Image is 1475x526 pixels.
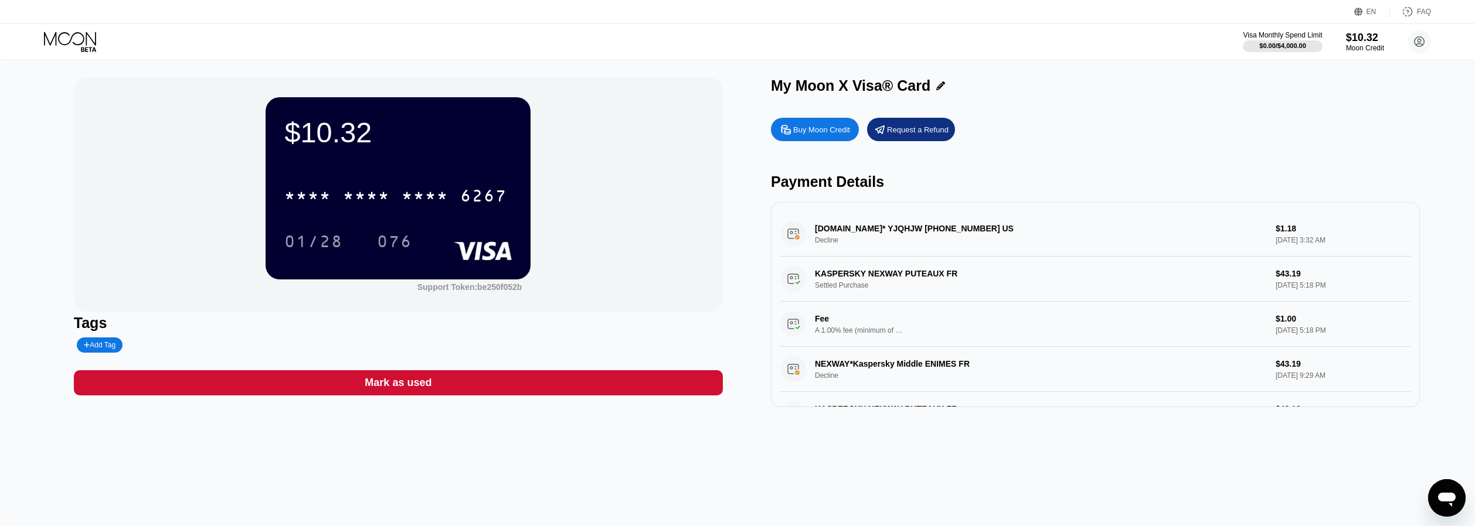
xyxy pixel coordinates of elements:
[1390,6,1431,18] div: FAQ
[1346,32,1384,44] div: $10.32
[1354,6,1390,18] div: EN
[77,337,123,353] div: Add Tag
[1417,8,1431,16] div: FAQ
[815,314,897,323] div: Fee
[815,326,903,334] div: A 1.00% fee (minimum of $1.00) is charged on all transactions
[771,173,1420,190] div: Payment Details
[84,341,115,349] div: Add Tag
[1276,326,1411,334] div: [DATE] 5:18 PM
[1243,31,1322,52] div: Visa Monthly Spend Limit$0.00/$4,000.00
[887,125,949,135] div: Request a Refund
[1346,44,1384,52] div: Moon Credit
[377,234,412,252] div: 076
[771,118,859,141] div: Buy Moon Credit
[1367,8,1377,16] div: EN
[368,227,421,256] div: 076
[1428,479,1466,517] iframe: Button to launch messaging window
[417,282,522,292] div: Support Token:be250f052b
[276,227,352,256] div: 01/28
[1346,32,1384,52] div: $10.32Moon Credit
[284,116,512,149] div: $10.32
[460,188,507,207] div: 6267
[1243,31,1322,39] div: Visa Monthly Spend Limit
[1276,314,1411,323] div: $1.00
[1259,42,1306,49] div: $0.00 / $4,000.00
[417,282,522,292] div: Support Token: be250f052b
[365,376,431,390] div: Mark as used
[867,118,955,141] div: Request a Refund
[74,315,723,332] div: Tags
[74,370,723,395] div: Mark as used
[780,302,1411,347] div: FeeA 1.00% fee (minimum of $1.00) is charged on all transactions$1.00[DATE] 5:18 PM
[284,234,343,252] div: 01/28
[771,77,930,94] div: My Moon X Visa® Card
[793,125,850,135] div: Buy Moon Credit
